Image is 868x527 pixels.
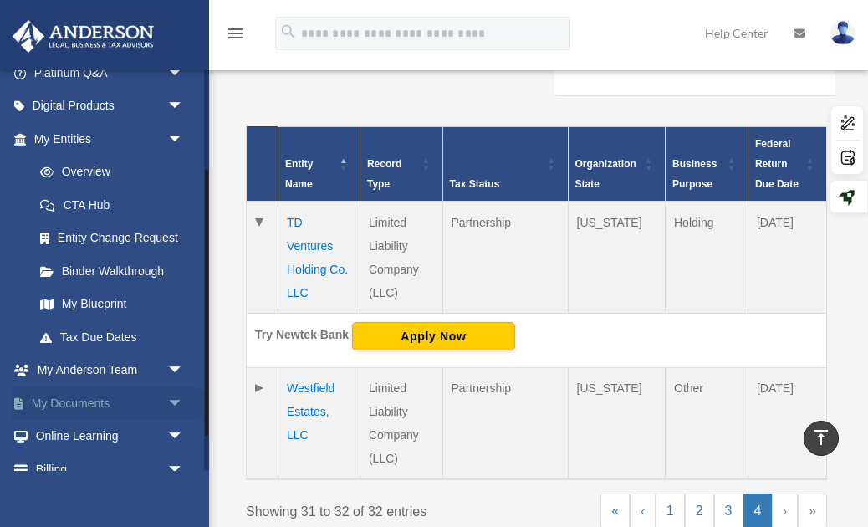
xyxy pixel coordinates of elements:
[568,202,665,314] td: [US_STATE]
[442,367,568,479] td: Partnership
[12,56,209,90] a: Platinum Q&Aarrow_drop_down
[575,158,636,190] span: Organization State
[12,122,201,156] a: My Entitiesarrow_drop_down
[666,202,748,314] td: Holding
[830,21,855,45] img: User Pic
[278,202,360,314] td: TD Ventures Holding Co. LLC
[12,386,209,420] a: My Documentsarrow_drop_down
[442,126,568,202] th: Tax Status: Activate to sort
[167,386,201,421] span: arrow_drop_down
[23,222,201,255] a: Entity Change Request
[568,367,665,479] td: [US_STATE]
[167,354,201,388] span: arrow_drop_down
[23,320,201,354] a: Tax Due Dates
[568,126,665,202] th: Organization State: Activate to sort
[167,56,201,90] span: arrow_drop_down
[804,421,839,456] a: vertical_align_top
[12,90,209,123] a: Digital Productsarrow_drop_down
[285,158,313,190] span: Entity Name
[226,29,246,43] a: menu
[12,420,209,453] a: Online Learningarrow_drop_down
[246,494,524,524] div: Showing 31 to 32 of 32 entries
[442,202,568,314] td: Partnership
[8,20,159,53] img: Anderson Advisors Platinum Portal
[12,453,209,486] a: Billingarrow_drop_down
[278,126,360,202] th: Entity Name: Activate to invert sorting
[748,367,826,479] td: [DATE]
[360,367,442,479] td: Limited Liability Company (LLC)
[748,126,826,202] th: Federal Return Due Date: Activate to sort
[352,322,515,350] button: Apply Now
[666,367,748,479] td: Other
[23,254,201,288] a: Binder Walkthrough
[450,178,500,190] span: Tax Status
[23,288,201,321] a: My Blueprint
[278,367,360,479] td: Westfield Estates, LLC
[360,126,442,202] th: Record Type: Activate to sort
[167,453,201,487] span: arrow_drop_down
[12,354,209,387] a: My Anderson Teamarrow_drop_down
[755,138,799,190] span: Federal Return Due Date
[23,156,192,189] a: Overview
[367,158,401,190] span: Record Type
[666,126,748,202] th: Business Purpose: Activate to sort
[360,202,442,314] td: Limited Liability Company (LLC)
[255,325,349,345] div: Try Newtek Bank
[748,202,826,314] td: [DATE]
[23,188,201,222] a: CTA Hub
[811,427,831,448] i: vertical_align_top
[167,90,201,124] span: arrow_drop_down
[226,23,246,43] i: menu
[279,23,298,41] i: search
[167,122,201,156] span: arrow_drop_down
[672,158,717,190] span: Business Purpose
[167,420,201,454] span: arrow_drop_down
